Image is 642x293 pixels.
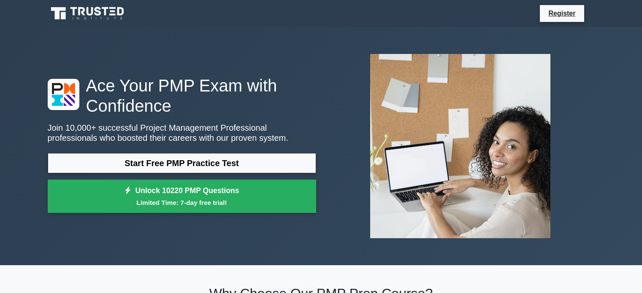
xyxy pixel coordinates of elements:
[48,153,316,173] a: Start Free PMP Practice Test
[58,198,306,207] small: Limited Time: 7-day free trial!
[48,123,316,143] p: Join 10,000+ successful Project Management Professional professionals who boosted their careers w...
[48,180,316,213] a: Unlock 10220 PMP QuestionsLimited Time: 7-day free trial!
[543,8,580,19] a: Register
[48,75,316,116] h1: Ace Your PMP Exam with Confidence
